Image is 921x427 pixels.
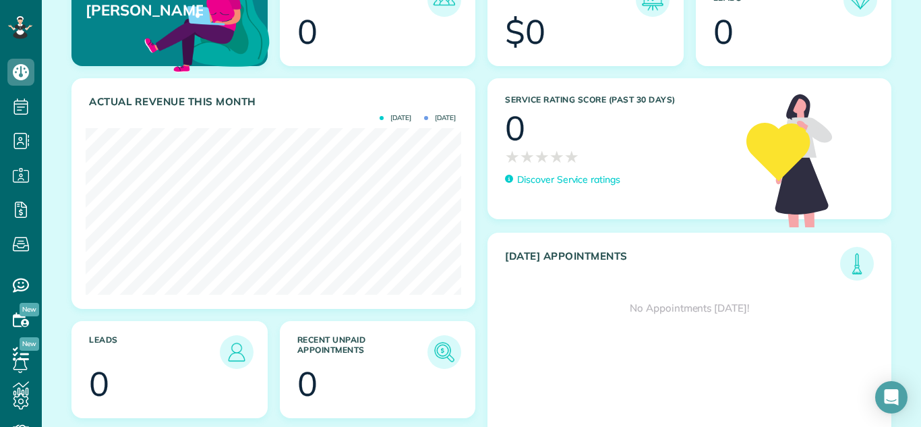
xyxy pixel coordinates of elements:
h3: Service Rating score (past 30 days) [505,95,733,105]
div: 0 [505,111,525,145]
div: 0 [297,367,318,401]
div: 0 [89,367,109,401]
span: ★ [535,145,549,169]
img: icon_unpaid_appointments-47b8ce3997adf2238b356f14209ab4cced10bd1f174958f3ca8f1d0dd7fffeee.png [431,339,458,366]
h3: Actual Revenue this month [89,96,461,108]
span: ★ [564,145,579,169]
div: No Appointments [DATE]! [488,281,891,336]
h3: [DATE] Appointments [505,250,840,281]
div: $0 [505,15,545,49]
div: 0 [297,15,318,49]
a: Discover Service ratings [505,173,620,187]
h3: Leads [89,335,220,369]
img: icon_leads-1bed01f49abd5b7fead27621c3d59655bb73ed531f8eeb49469d10e621d6b896.png [223,339,250,366]
h3: Recent unpaid appointments [297,335,428,369]
span: [DATE] [380,115,411,121]
p: Discover Service ratings [517,173,620,187]
div: 0 [713,15,734,49]
span: New [20,337,39,351]
span: ★ [520,145,535,169]
span: ★ [505,145,520,169]
span: ★ [549,145,564,169]
img: icon_todays_appointments-901f7ab196bb0bea1936b74009e4eb5ffbc2d2711fa7634e0d609ed5ef32b18b.png [843,250,870,277]
span: [DATE] [424,115,456,121]
span: New [20,303,39,316]
div: Open Intercom Messenger [875,381,908,414]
